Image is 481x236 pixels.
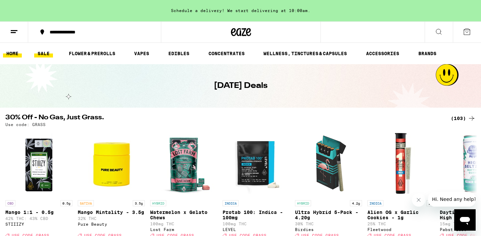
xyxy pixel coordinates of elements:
div: LEVEL [223,227,290,232]
p: INDICA [367,200,383,206]
img: Lost Farm - Watermelon x Gelato Chews [150,130,217,197]
p: 0.5g [60,200,72,206]
div: Birdies [295,227,362,232]
iframe: Close message [412,193,425,207]
p: Mango 1:1 - 0.5g [5,210,72,215]
a: HOME [3,49,22,57]
p: INDICA [223,200,239,206]
p: 4.2g [350,200,362,206]
a: SALE [34,49,53,57]
p: CBD [5,200,15,206]
a: (103) [451,114,476,122]
p: HYBRID [295,200,311,206]
p: Mango Mintality - 3.5g [78,210,145,215]
a: BRANDS [415,49,440,57]
a: VAPES [131,49,153,57]
iframe: Message from company [428,192,476,207]
div: Lost Farm [150,227,217,232]
p: Ultra Hybrid 5-Pack - 4.20g [295,210,362,220]
img: Fleetwood - Alien OG x Garlic Cookies - 1g [367,130,434,197]
p: 25% THC [367,222,434,226]
p: 42% THC: 43% CBD [5,216,72,221]
img: Pure Beauty - Mango Mintality - 3.5g [78,130,145,197]
div: Fleetwood [367,227,434,232]
img: STIIIZY - Mango 1:1 - 0.5g [5,130,72,197]
p: HYBRID [150,200,166,206]
div: STIIIZY [5,222,72,226]
p: 3.5g [133,200,145,206]
a: ACCESSORIES [363,49,403,57]
p: 100mg THC [150,222,217,226]
p: 30% THC [295,222,362,226]
span: Hi. Need any help? [4,5,48,10]
p: Protab 100: Indica - 100mg [223,210,290,220]
p: SATIVA [78,200,94,206]
iframe: Button to launch messaging window [454,209,476,231]
p: Watermelon x Gelato Chews [150,210,217,220]
p: 100mg THC [223,222,290,226]
a: EDIBLES [165,49,193,57]
img: LEVEL - Protab 100: Indica - 100mg [223,130,290,197]
h1: [DATE] Deals [214,80,267,92]
a: WELLNESS, TINCTURES & CAPSULES [260,49,350,57]
a: FLOWER & PREROLLS [65,49,119,57]
div: Pure Beauty [78,222,145,226]
a: CONCENTRATES [205,49,248,57]
img: Birdies - Ultra Hybrid 5-Pack - 4.20g [295,130,362,197]
p: Use code: GRASS [5,122,46,127]
p: 32% THC [78,216,145,221]
p: Alien OG x Garlic Cookies - 1g [367,210,434,220]
h2: 30% Off - No Gas, Just Grass. [5,114,443,122]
